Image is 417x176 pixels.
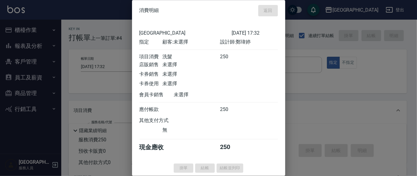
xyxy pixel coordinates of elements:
div: 250 [220,143,243,151]
div: 未選擇 [174,92,232,98]
div: 卡券使用 [139,81,162,87]
div: [DATE] 17:32 [232,30,278,36]
div: 卡券銷售 [139,71,162,78]
div: 其他支付方式 [139,117,186,124]
div: 未選擇 [162,81,220,87]
div: [GEOGRAPHIC_DATA] [139,30,232,36]
div: 250 [220,54,243,60]
div: 未選擇 [162,62,220,68]
div: 項目消費 [139,54,162,60]
div: 指定 [139,39,162,45]
div: 店販銷售 [139,62,162,68]
div: 應付帳款 [139,106,162,113]
div: 無 [162,127,220,133]
div: 250 [220,106,243,113]
div: 洗髮 [162,54,220,60]
div: 會員卡銷售 [139,92,174,98]
span: 消費明細 [139,8,159,14]
div: 顧客: 未選擇 [162,39,220,45]
div: 設計師: 鄭瑋婷 [220,39,278,45]
div: 現金應收 [139,143,174,151]
div: 未選擇 [162,71,220,78]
